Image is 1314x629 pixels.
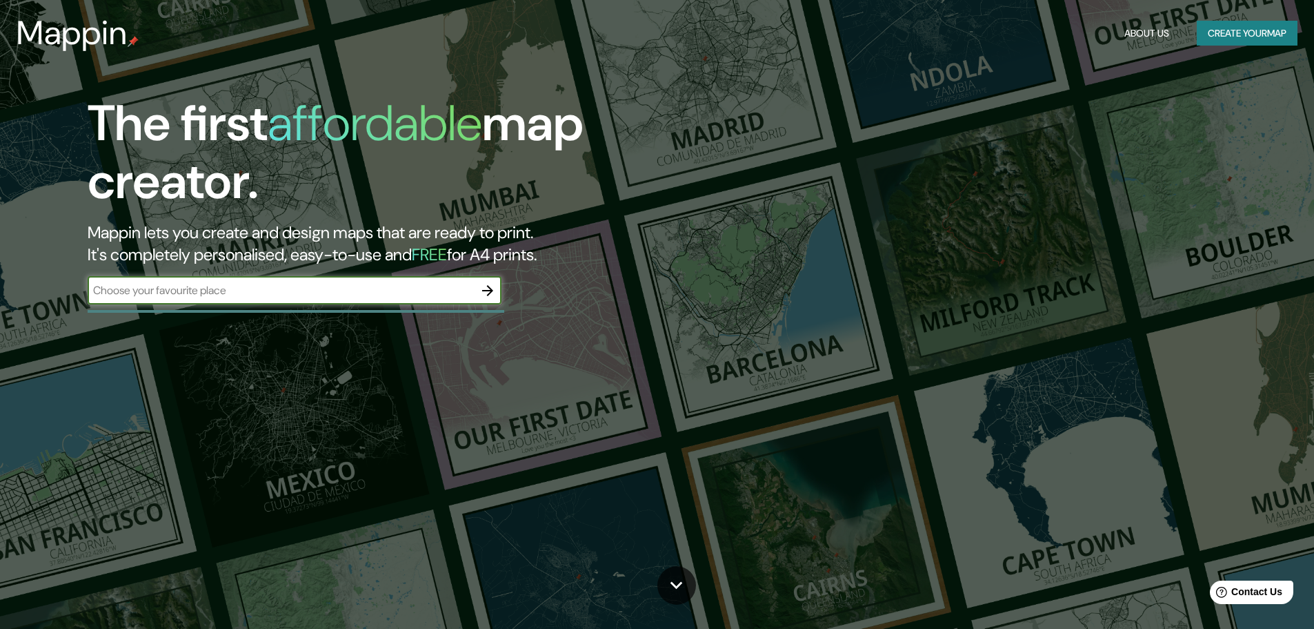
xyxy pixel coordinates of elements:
h1: affordable [268,91,482,155]
h1: The first map creator. [88,95,745,222]
button: About Us [1119,21,1175,46]
button: Create yourmap [1197,21,1297,46]
input: Choose your favourite place [88,282,474,298]
img: mappin-pin [128,36,139,47]
iframe: Help widget launcher [1191,575,1299,614]
h5: FREE [412,244,447,265]
h2: Mappin lets you create and design maps that are ready to print. It's completely personalised, eas... [88,222,745,266]
h3: Mappin [17,14,128,52]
